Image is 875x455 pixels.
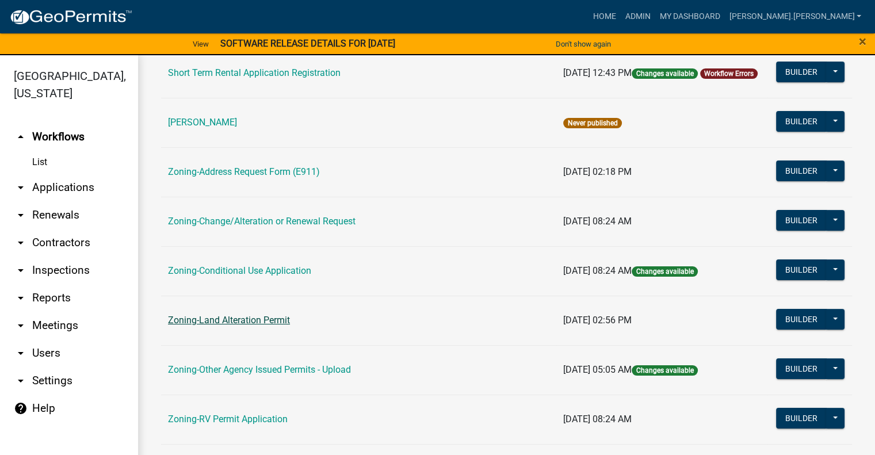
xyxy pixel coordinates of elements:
span: [DATE] 12:43 PM [563,67,632,78]
button: Close [859,35,866,48]
span: [DATE] 05:05 AM [563,364,632,375]
span: Never published [563,118,621,128]
a: Home [588,6,620,28]
strong: SOFTWARE RELEASE DETAILS FOR [DATE] [220,38,395,49]
span: [DATE] 08:24 AM [563,414,632,425]
a: Zoning-Address Request Form (E911) [168,166,320,177]
a: Zoning-Other Agency Issued Permits - Upload [168,364,351,375]
a: Zoning-Land Alteration Permit [168,315,290,326]
span: [DATE] 08:24 AM [563,265,632,276]
span: Changes available [632,365,697,376]
a: View [188,35,213,53]
span: Changes available [632,68,697,79]
span: [DATE] 08:24 AM [563,216,632,227]
i: arrow_drop_down [14,208,28,222]
a: Short Term Rental Application Registration [168,67,341,78]
a: [PERSON_NAME] [168,117,237,128]
span: [DATE] 02:56 PM [563,315,632,326]
a: My Dashboard [655,6,724,28]
button: Builder [776,309,827,330]
span: Changes available [632,266,697,277]
button: Builder [776,259,827,280]
a: [PERSON_NAME].[PERSON_NAME] [724,6,866,28]
i: arrow_drop_down [14,291,28,305]
button: Builder [776,62,827,82]
button: Builder [776,408,827,429]
a: Zoning-RV Permit Application [168,414,288,425]
span: [DATE] 02:18 PM [563,166,632,177]
i: arrow_drop_down [14,346,28,360]
i: arrow_drop_up [14,130,28,144]
i: help [14,402,28,415]
i: arrow_drop_down [14,236,28,250]
i: arrow_drop_down [14,181,28,194]
span: × [859,33,866,49]
button: Builder [776,210,827,231]
i: arrow_drop_down [14,319,28,332]
button: Don't show again [551,35,616,53]
button: Builder [776,111,827,132]
a: Workflow Errors [704,70,754,78]
button: Builder [776,160,827,181]
a: Admin [620,6,655,28]
i: arrow_drop_down [14,263,28,277]
a: Zoning-Change/Alteration or Renewal Request [168,216,356,227]
i: arrow_drop_down [14,374,28,388]
a: Zoning-Conditional Use Application [168,265,311,276]
button: Builder [776,358,827,379]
